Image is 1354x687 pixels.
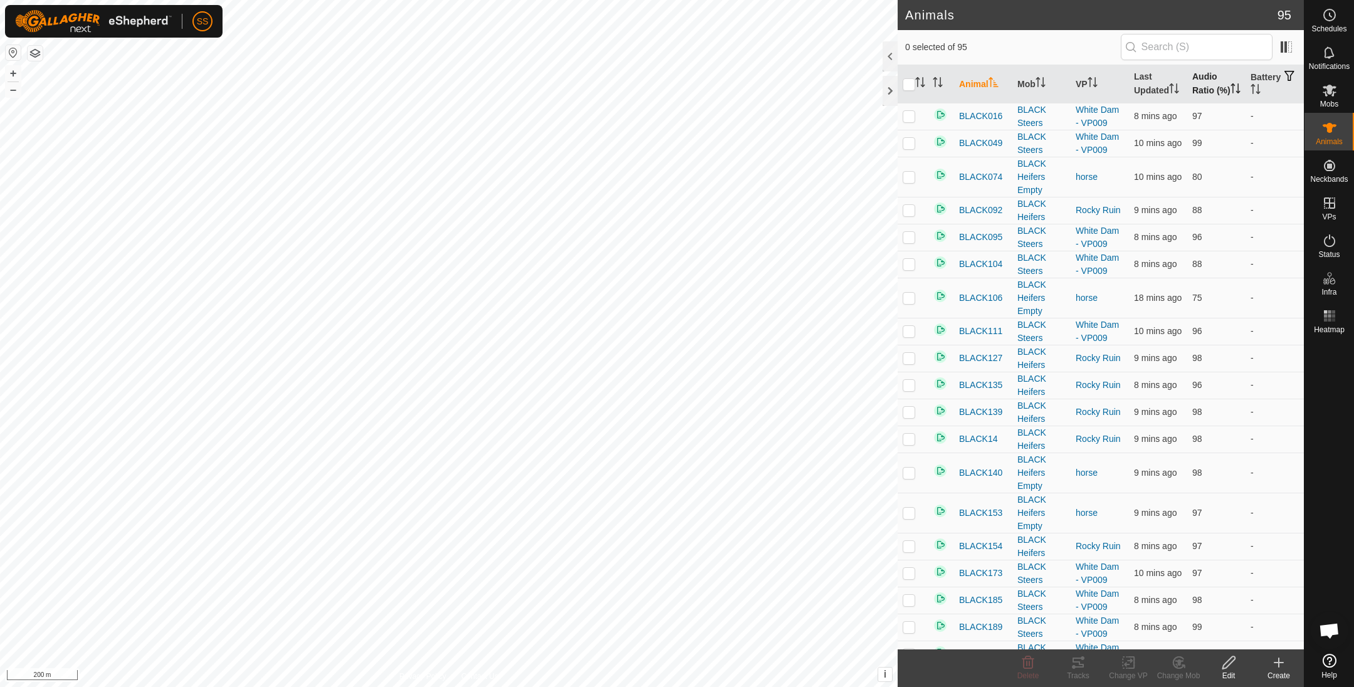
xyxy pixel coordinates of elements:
img: returning on [933,322,948,337]
span: BLACK185 [959,594,1002,607]
span: 1 Oct 2025, 7:44 am [1134,407,1177,417]
th: Last Updated [1129,65,1187,103]
span: 97 [1192,111,1202,121]
th: VP [1071,65,1129,103]
img: returning on [933,255,948,270]
div: BLACK Heifers Empty [1017,493,1066,533]
span: 88 [1192,259,1202,269]
div: BLACK Steers [1017,130,1066,157]
img: returning on [933,201,948,216]
a: White Dam - VP009 [1076,616,1119,639]
span: 1 Oct 2025, 7:45 am [1134,622,1177,632]
a: horse [1076,468,1098,478]
td: - [1246,278,1304,318]
span: Status [1318,251,1340,258]
a: White Dam - VP009 [1076,562,1119,585]
span: 1 Oct 2025, 7:45 am [1134,595,1177,605]
td: - [1246,197,1304,224]
div: BLACK Heifers [1017,372,1066,399]
a: Privacy Policy [399,671,446,682]
th: Animal [954,65,1012,103]
span: 1 Oct 2025, 7:44 am [1134,434,1177,444]
span: 97 [1192,568,1202,578]
div: BLACK Steers [1017,224,1066,251]
img: returning on [933,645,948,660]
span: BLACK135 [959,379,1002,392]
span: 0 selected of 95 [905,41,1121,54]
td: - [1246,224,1304,251]
img: returning on [933,618,948,633]
span: Infra [1321,288,1336,296]
span: BLACK197 [959,648,1002,661]
span: i [884,669,886,679]
input: Search (S) [1121,34,1273,60]
span: 1 Oct 2025, 7:43 am [1134,326,1182,336]
span: 1 Oct 2025, 7:45 am [1134,541,1177,551]
div: BLACK Heifers Empty [1017,278,1066,318]
span: Animals [1316,138,1343,145]
th: Audio Ratio (%) [1187,65,1246,103]
a: Rocky Ruin [1076,541,1121,551]
a: horse [1076,508,1098,518]
span: 99 [1192,138,1202,148]
span: BLACK016 [959,110,1002,123]
span: SS [197,15,209,28]
div: BLACK Steers [1017,103,1066,130]
td: - [1246,103,1304,130]
a: White Dam - VP009 [1076,589,1119,612]
div: BLACK Heifers [1017,197,1066,224]
span: BLACK140 [959,466,1002,480]
span: 1 Oct 2025, 7:45 am [1134,232,1177,242]
p-sorticon: Activate to sort [1251,86,1261,96]
p-sorticon: Activate to sort [989,79,999,89]
span: Help [1321,671,1337,679]
a: Rocky Ruin [1076,407,1121,417]
span: 1 Oct 2025, 7:44 am [1134,353,1177,363]
th: Battery [1246,65,1304,103]
span: 1 Oct 2025, 7:43 am [1134,568,1182,578]
img: returning on [933,228,948,243]
td: - [1246,560,1304,587]
span: 75 [1192,293,1202,303]
span: 1 Oct 2025, 7:43 am [1134,172,1182,182]
span: BLACK049 [959,137,1002,150]
img: Gallagher Logo [15,10,172,33]
div: Edit [1204,670,1254,681]
img: returning on [933,403,948,418]
span: 99 [1192,622,1202,632]
span: 1 Oct 2025, 7:35 am [1134,293,1182,303]
div: BLACK Steers [1017,641,1066,668]
div: BLACK Heifers Empty [1017,453,1066,493]
span: 96 [1192,380,1202,390]
span: 98 [1192,407,1202,417]
p-sorticon: Activate to sort [1036,79,1046,89]
img: returning on [933,503,948,518]
td: - [1246,318,1304,345]
a: White Dam - VP009 [1076,105,1119,128]
img: returning on [933,107,948,122]
a: horse [1076,172,1098,182]
div: Tracks [1053,670,1103,681]
span: 1 Oct 2025, 7:44 am [1134,508,1177,518]
img: returning on [933,288,948,303]
div: BLACK Heifers Empty [1017,157,1066,197]
img: returning on [933,591,948,606]
span: 98 [1192,468,1202,478]
button: – [6,82,21,97]
span: Neckbands [1310,176,1348,183]
div: Change VP [1103,670,1153,681]
button: i [878,668,892,681]
img: returning on [933,430,948,445]
td: - [1246,641,1304,668]
a: horse [1076,293,1098,303]
td: - [1246,130,1304,157]
span: BLACK092 [959,204,1002,217]
td: - [1246,614,1304,641]
img: returning on [933,134,948,149]
span: BLACK095 [959,231,1002,244]
div: BLACK Heifers [1017,399,1066,426]
td: - [1246,157,1304,197]
button: Reset Map [6,45,21,60]
span: BLACK127 [959,352,1002,365]
a: White Dam - VP009 [1076,226,1119,249]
